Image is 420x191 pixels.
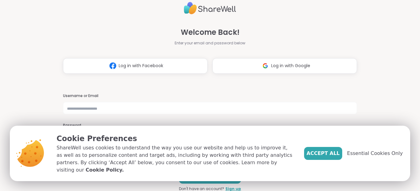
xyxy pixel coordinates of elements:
p: ShareWell uses cookies to understand the way you use our website and help us to improve it, as we... [57,144,294,174]
p: Cookie Preferences [57,133,294,144]
h3: Password [63,123,357,128]
img: ShareWell Logomark [260,60,271,71]
span: Enter your email and password below [175,40,245,46]
button: Log in with Facebook [63,58,208,74]
h3: Username or Email [63,93,357,99]
button: Accept All [304,147,342,160]
span: Welcome Back! [181,27,240,38]
span: Log in with Google [271,63,310,69]
span: Log in with Facebook [119,63,163,69]
button: Log in with Google [212,58,357,74]
a: Cookie Policy. [85,166,124,174]
span: Accept All [307,150,340,157]
img: ShareWell Logomark [107,60,119,71]
span: Essential Cookies Only [347,150,403,157]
